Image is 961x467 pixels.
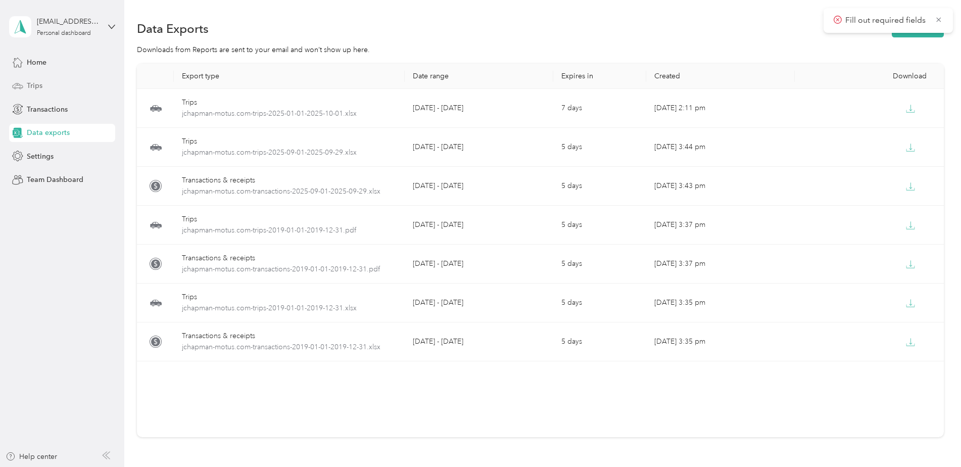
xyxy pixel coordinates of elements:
td: [DATE] 2:11 pm [646,89,795,128]
td: [DATE] - [DATE] [405,89,553,128]
span: jchapman-motus.com-trips-2025-09-01-2025-09-29.xlsx [182,147,396,158]
div: Download [803,72,935,80]
h1: Data Exports [137,23,209,34]
span: Settings [27,151,54,162]
span: jchapman-motus.com-trips-2019-01-01-2019-12-31.xlsx [182,303,396,314]
td: 5 days [553,322,646,361]
td: [DATE] - [DATE] [405,245,553,284]
td: [DATE] 3:35 pm [646,284,795,322]
td: 5 days [553,128,646,167]
div: Transactions & receipts [182,331,396,342]
td: [DATE] 3:37 pm [646,206,795,245]
td: [DATE] 3:35 pm [646,322,795,361]
span: Home [27,57,46,68]
span: jchapman-motus.com-trips-2019-01-01-2019-12-31.pdf [182,225,396,236]
td: [DATE] - [DATE] [405,128,553,167]
span: Trips [27,80,42,91]
div: Trips [182,97,396,108]
td: 5 days [553,206,646,245]
span: Data exports [27,127,70,138]
td: [DATE] - [DATE] [405,167,553,206]
span: jchapman-motus.com-transactions-2019-01-01-2019-12-31.xlsx [182,342,396,353]
td: 5 days [553,245,646,284]
span: jchapman-motus.com-transactions-2019-01-01-2019-12-31.pdf [182,264,396,275]
td: 5 days [553,284,646,322]
th: Date range [405,64,553,89]
span: jchapman-motus.com-trips-2025-01-01-2025-10-01.xlsx [182,108,396,119]
td: 7 days [553,89,646,128]
div: Trips [182,214,396,225]
td: [DATE] 3:44 pm [646,128,795,167]
td: [DATE] 3:37 pm [646,245,795,284]
td: [DATE] - [DATE] [405,284,553,322]
div: Transactions & receipts [182,175,396,186]
div: Downloads from Reports are sent to your email and won’t show up here. [137,44,944,55]
div: [EMAIL_ADDRESS][DOMAIN_NAME] [37,16,100,27]
td: [DATE] - [DATE] [405,206,553,245]
th: Export type [174,64,404,89]
div: Transactions & receipts [182,253,396,264]
td: 5 days [553,167,646,206]
p: Fill out required fields [845,14,928,27]
iframe: Everlance-gr Chat Button Frame [904,410,961,467]
th: Created [646,64,795,89]
div: Trips [182,136,396,147]
td: [DATE] 3:43 pm [646,167,795,206]
div: Trips [182,292,396,303]
th: Expires in [553,64,646,89]
td: [DATE] - [DATE] [405,322,553,361]
span: Team Dashboard [27,174,83,185]
div: Personal dashboard [37,30,91,36]
span: Transactions [27,104,68,115]
span: jchapman-motus.com-transactions-2025-09-01-2025-09-29.xlsx [182,186,396,197]
button: Help center [6,451,57,462]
